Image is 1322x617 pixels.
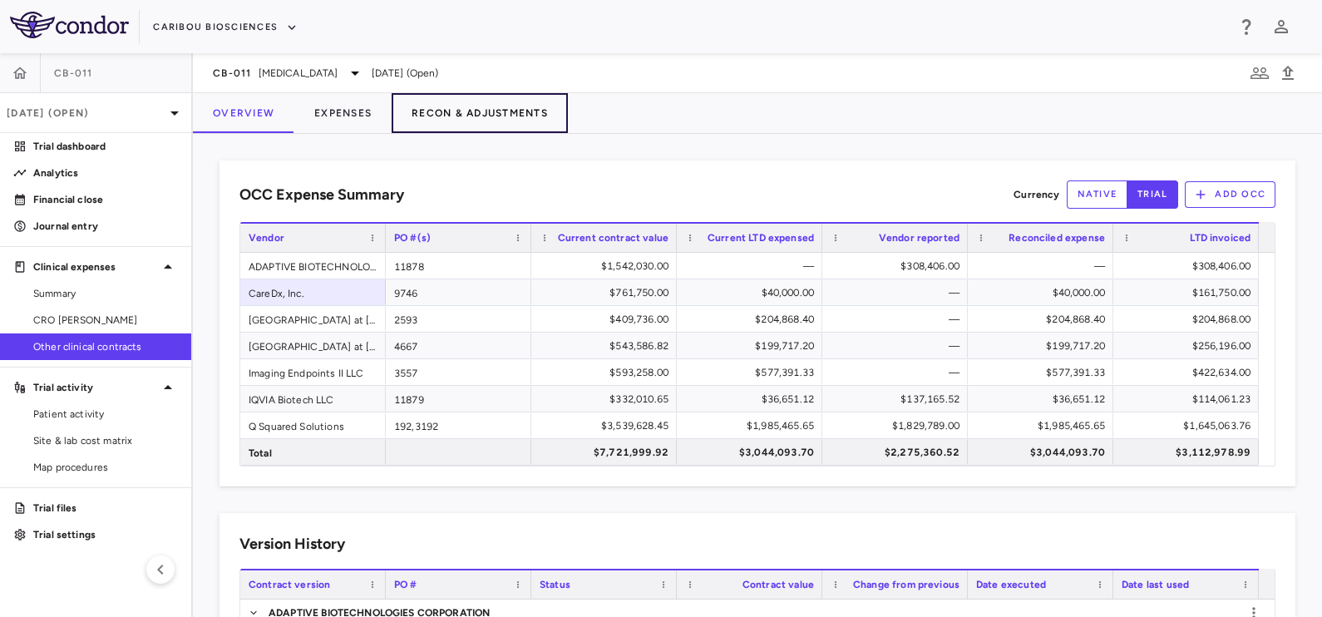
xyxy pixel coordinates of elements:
[240,412,386,438] div: Q Squared Solutions
[249,232,284,244] span: Vendor
[546,306,668,333] div: $409,736.00
[386,279,531,305] div: 9746
[879,232,959,244] span: Vendor reported
[692,306,814,333] div: $204,868.40
[240,333,386,358] div: [GEOGRAPHIC_DATA] at [GEOGRAPHIC_DATA]
[33,460,178,475] span: Map procedures
[1128,439,1250,466] div: $3,112,978.99
[239,533,345,555] h6: Version History
[853,579,959,590] span: Change from previous
[708,232,814,244] span: Current LTD expensed
[153,14,298,41] button: Caribou Biosciences
[1009,232,1105,244] span: Reconciled expense
[1185,181,1275,208] button: Add OCC
[1128,306,1250,333] div: $204,868.00
[837,359,959,386] div: —
[259,66,338,81] span: [MEDICAL_DATA]
[546,359,668,386] div: $593,258.00
[1190,232,1250,244] span: LTD invoiced
[10,12,129,38] img: logo-full-BYUhSk78.svg
[386,306,531,332] div: 2593
[249,579,330,590] span: Contract version
[1128,412,1250,439] div: $1,645,063.76
[239,184,404,206] h6: OCC Expense Summary
[983,439,1105,466] div: $3,044,093.70
[33,286,178,301] span: Summary
[692,279,814,306] div: $40,000.00
[546,279,668,306] div: $761,750.00
[33,192,178,207] p: Financial close
[692,386,814,412] div: $36,651.12
[983,386,1105,412] div: $36,651.12
[386,253,531,279] div: 11878
[692,359,814,386] div: $577,391.33
[33,259,158,274] p: Clinical expenses
[240,253,386,279] div: ADAPTIVE BIOTECHNOLOGIES CORPORATION
[33,527,178,542] p: Trial settings
[1128,386,1250,412] div: $114,061.23
[7,106,165,121] p: [DATE] (Open)
[1014,187,1059,202] p: Currency
[33,407,178,422] span: Patient activity
[546,386,668,412] div: $332,010.65
[1122,579,1189,590] span: Date last used
[33,380,158,395] p: Trial activity
[193,93,294,133] button: Overview
[546,333,668,359] div: $543,586.82
[983,306,1105,333] div: $204,868.40
[386,333,531,358] div: 4667
[983,359,1105,386] div: $577,391.33
[33,433,178,448] span: Site & lab cost matrix
[976,579,1046,590] span: Date executed
[392,93,568,133] button: Recon & Adjustments
[692,253,814,279] div: —
[1128,333,1250,359] div: $256,196.00
[33,165,178,180] p: Analytics
[394,232,431,244] span: PO #(s)
[33,501,178,516] p: Trial files
[692,439,814,466] div: $3,044,093.70
[240,439,386,465] div: Total
[1127,180,1178,209] button: trial
[1128,359,1250,386] div: $422,634.00
[1128,279,1250,306] div: $161,750.00
[240,279,386,305] div: CareDx, Inc.
[558,232,668,244] span: Current contract value
[983,253,1105,279] div: —
[837,279,959,306] div: —
[54,67,93,80] span: CB-011
[983,412,1105,439] div: $1,985,465.65
[386,412,531,438] div: 192,3192
[240,386,386,412] div: IQVIA Biotech LLC
[33,219,178,234] p: Journal entry
[394,579,417,590] span: PO #
[837,306,959,333] div: —
[546,439,668,466] div: $7,721,999.92
[1128,253,1250,279] div: $308,406.00
[983,279,1105,306] div: $40,000.00
[837,412,959,439] div: $1,829,789.00
[33,339,178,354] span: Other clinical contracts
[240,306,386,332] div: [GEOGRAPHIC_DATA] at [GEOGRAPHIC_DATA]
[213,67,252,80] span: CB-011
[837,253,959,279] div: $308,406.00
[386,386,531,412] div: 11879
[240,359,386,385] div: Imaging Endpoints II LLC
[692,333,814,359] div: $199,717.20
[546,253,668,279] div: $1,542,030.00
[692,412,814,439] div: $1,985,465.65
[837,333,959,359] div: —
[837,386,959,412] div: $137,165.52
[546,412,668,439] div: $3,539,628.45
[742,579,814,590] span: Contract value
[1067,180,1128,209] button: native
[33,313,178,328] span: CRO [PERSON_NAME]
[294,93,392,133] button: Expenses
[386,359,531,385] div: 3557
[33,139,178,154] p: Trial dashboard
[372,66,439,81] span: [DATE] (Open)
[837,439,959,466] div: $2,275,360.52
[983,333,1105,359] div: $199,717.20
[540,579,570,590] span: Status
